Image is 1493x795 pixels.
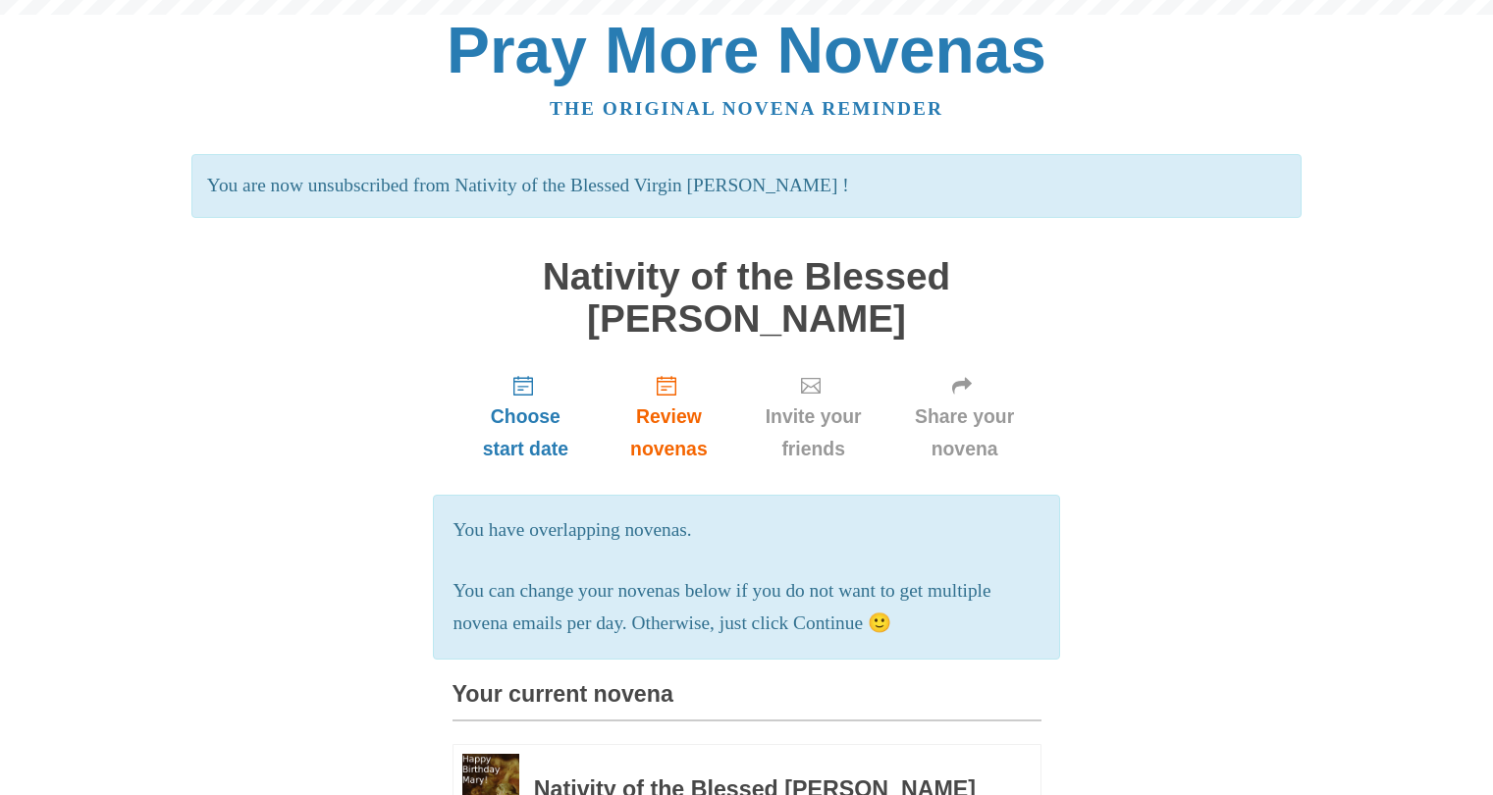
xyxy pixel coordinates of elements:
[447,14,1046,86] a: Pray More Novenas
[759,400,869,465] span: Invite your friends
[739,359,888,476] a: Invite your friends
[453,359,600,476] a: Choose start date
[453,514,1040,547] p: You have overlapping novenas.
[453,682,1041,720] h3: Your current novena
[888,359,1041,476] a: Share your novena
[599,359,738,476] a: Review novenas
[550,98,943,119] a: The original novena reminder
[191,154,1302,218] p: You are now unsubscribed from Nativity of the Blessed Virgin [PERSON_NAME] !
[453,575,1040,640] p: You can change your novenas below if you do not want to get multiple novena emails per day. Other...
[472,400,580,465] span: Choose start date
[618,400,719,465] span: Review novenas
[908,400,1022,465] span: Share your novena
[453,256,1041,340] h1: Nativity of the Blessed [PERSON_NAME]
